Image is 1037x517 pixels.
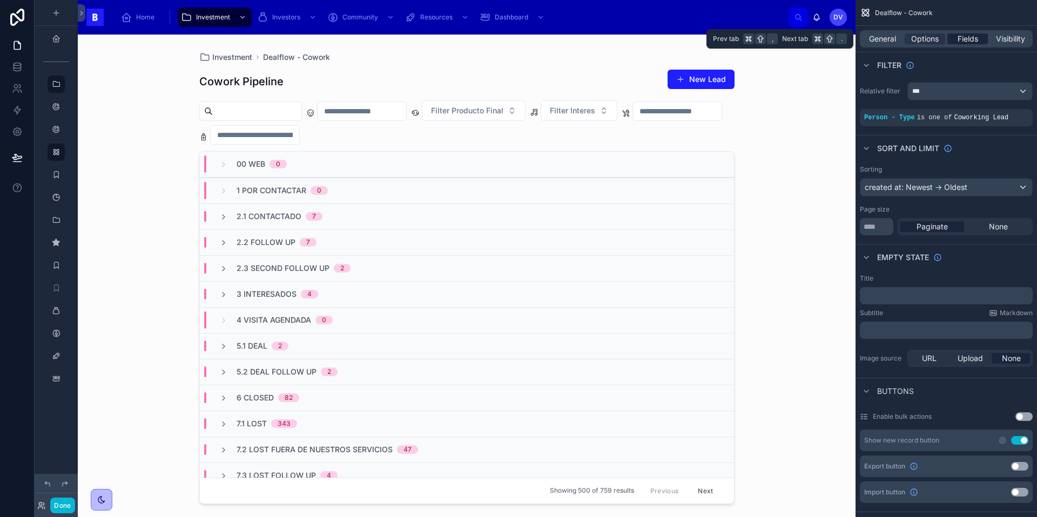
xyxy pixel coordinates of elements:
span: 2.3 Second Follow Up [237,263,329,274]
a: Investment [178,8,252,27]
span: 2.2 Follow Up [237,237,295,248]
label: Sorting [860,165,882,174]
span: 5.1 Deal [237,341,267,351]
span: Investors [272,13,300,22]
div: 4 [307,290,312,298]
div: scrollable content [112,5,789,29]
span: URL [922,353,937,364]
span: 7.1 Lost [237,418,267,429]
span: 00 Web [237,159,265,169]
label: Title [860,274,873,283]
span: Prev tab [713,35,739,43]
span: Investment [196,13,230,22]
div: 0 [317,186,321,195]
div: 2 [340,264,344,273]
a: Community [324,8,400,27]
span: 6 Closed [237,392,274,403]
span: Import button [864,488,905,496]
span: Dealflow - Cowork [875,9,933,17]
span: 7.3 Lost Follow Up [237,470,316,481]
a: Markdown [989,309,1033,317]
div: 2 [327,368,331,376]
span: Export button [864,462,905,471]
div: scrollable content [860,322,1033,339]
a: Resources [402,8,474,27]
span: 4 Visita Agendada [237,315,311,325]
span: None [1002,353,1021,364]
div: created at: Newest -> Oldest [860,179,1032,196]
div: 82 [285,393,293,402]
span: Options [911,33,939,44]
span: Person - Type [864,114,915,121]
a: Home [118,8,162,27]
label: Enable bulk actions [873,412,932,421]
span: Buttons [877,386,914,397]
label: Relative filter [860,87,903,96]
div: scrollable content [860,287,1033,304]
div: 7 [306,238,310,247]
span: Empty state [877,252,929,263]
span: Markdown [1000,309,1033,317]
div: 2 [278,342,282,350]
span: General [869,33,896,44]
span: , [768,35,777,43]
div: 47 [403,445,412,454]
a: Dashboard [476,8,550,27]
span: Upload [958,353,983,364]
span: Coworking Lead [954,114,1008,121]
span: 7.2 Lost Fuera de nuestros servicios [237,444,393,455]
span: Community [342,13,378,22]
div: 4 [327,471,331,480]
label: Image source [860,354,903,363]
a: Investors [254,8,322,27]
span: None [989,221,1008,232]
span: Dashboard [495,13,528,22]
button: created at: Newest -> Oldest [860,178,1033,196]
span: . [837,35,846,43]
img: App logo [86,9,104,26]
span: Resources [420,13,453,22]
span: Next tab [782,35,808,43]
button: Done [50,498,75,513]
div: 0 [322,316,326,324]
span: 2.1 Contactado [237,211,301,222]
span: Visibility [996,33,1025,44]
span: Paginate [917,221,948,232]
span: 1 Por Contactar [237,185,306,196]
button: Next [690,482,720,499]
span: Showing 500 of 759 results [550,487,634,495]
span: DV [833,13,843,22]
span: 5.2 Deal Follow Up [237,366,317,377]
span: Filter [877,60,901,71]
span: 3 Interesados [237,289,297,300]
span: Sort And Limit [877,143,939,154]
span: is one of [917,114,952,121]
div: 7 [312,212,316,221]
div: 0 [276,160,280,168]
label: Subtitle [860,309,883,317]
span: Home [136,13,154,22]
div: 343 [278,419,291,428]
label: Page size [860,205,890,214]
span: Fields [958,33,978,44]
div: Show new record button [864,436,939,445]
